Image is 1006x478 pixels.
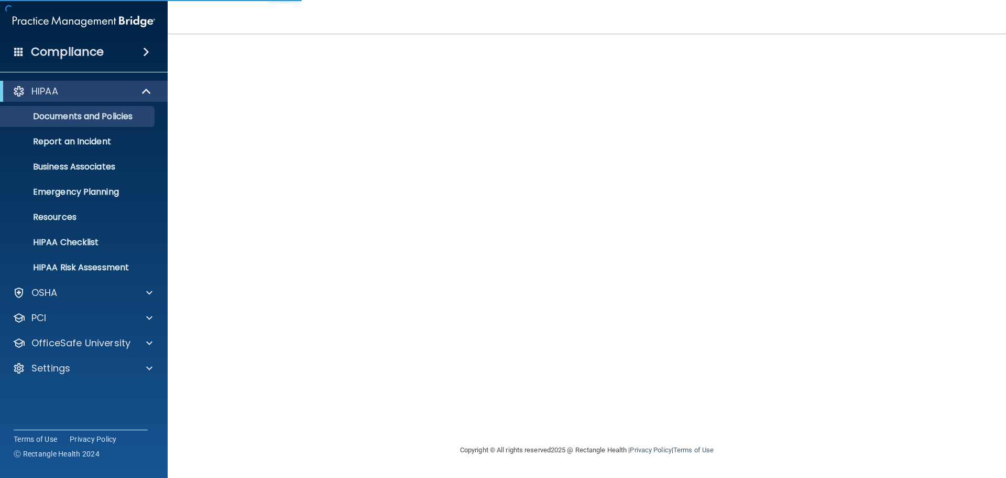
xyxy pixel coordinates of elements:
[630,446,671,454] a: Privacy Policy
[13,312,152,324] a: PCI
[70,434,117,444] a: Privacy Policy
[31,312,46,324] p: PCI
[13,362,152,375] a: Settings
[31,362,70,375] p: Settings
[31,286,58,299] p: OSHA
[7,111,150,122] p: Documents and Policies
[14,434,57,444] a: Terms of Use
[7,262,150,273] p: HIPAA Risk Assessment
[13,337,152,349] a: OfficeSafe University
[13,286,152,299] a: OSHA
[7,212,150,222] p: Resources
[31,337,130,349] p: OfficeSafe University
[7,187,150,197] p: Emergency Planning
[13,85,152,98] a: HIPAA
[31,85,58,98] p: HIPAA
[7,237,150,248] p: HIPAA Checklist
[673,446,714,454] a: Terms of Use
[7,162,150,172] p: Business Associates
[31,45,104,59] h4: Compliance
[396,433,778,467] div: Copyright © All rights reserved 2025 @ Rectangle Health | |
[7,136,150,147] p: Report an Incident
[14,449,100,459] span: Ⓒ Rectangle Health 2024
[13,11,155,32] img: PMB logo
